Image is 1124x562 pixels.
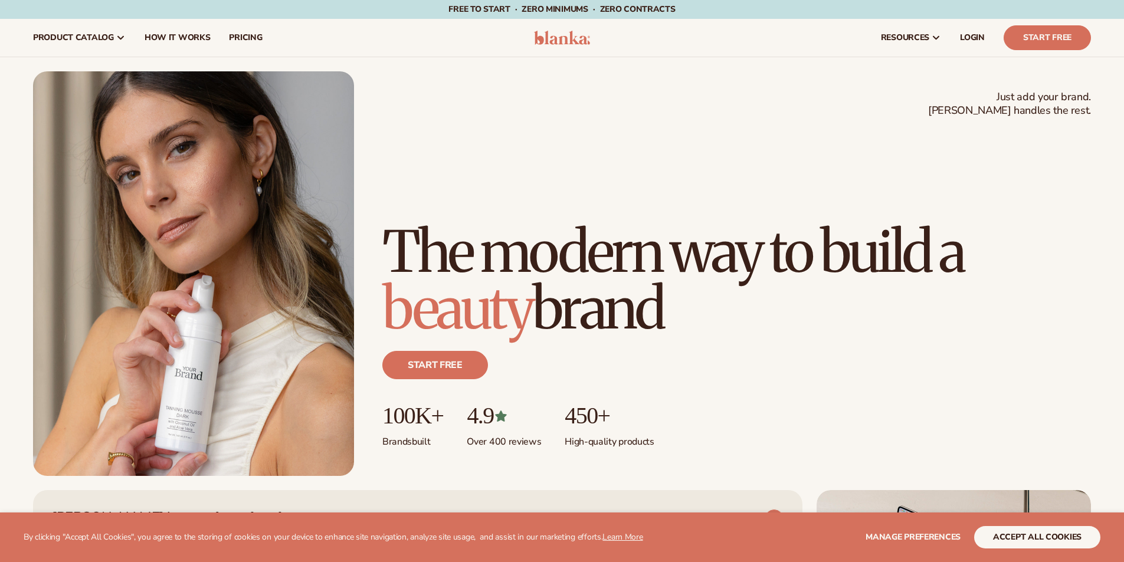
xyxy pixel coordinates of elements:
p: Brands built [382,429,443,448]
a: Learn More [602,531,643,543]
a: product catalog [24,19,135,57]
span: beauty [382,273,532,344]
img: logo [534,31,590,45]
span: pricing [229,33,262,42]
span: resources [881,33,929,42]
a: pricing [219,19,271,57]
a: Start Free [1004,25,1091,50]
a: How It Works [135,19,220,57]
span: Just add your brand. [PERSON_NAME] handles the rest. [928,90,1091,118]
p: 100K+ [382,403,443,429]
button: Manage preferences [866,526,961,548]
a: LOGIN [951,19,994,57]
span: How It Works [145,33,211,42]
span: product catalog [33,33,114,42]
p: By clicking "Accept All Cookies", you agree to the storing of cookies on your device to enhance s... [24,533,643,543]
a: VIEW PRODUCTS [680,509,784,528]
p: 450+ [565,403,654,429]
p: High-quality products [565,429,654,448]
img: Female holding tanning mousse. [33,71,354,476]
a: Start free [382,351,488,379]
span: Free to start · ZERO minimums · ZERO contracts [448,4,675,15]
p: Over 400 reviews [467,429,541,448]
a: resources [871,19,951,57]
span: Manage preferences [866,531,961,543]
p: 4.9 [467,403,541,429]
h1: The modern way to build a brand [382,224,1091,337]
button: accept all cookies [974,526,1100,548]
span: LOGIN [960,33,985,42]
